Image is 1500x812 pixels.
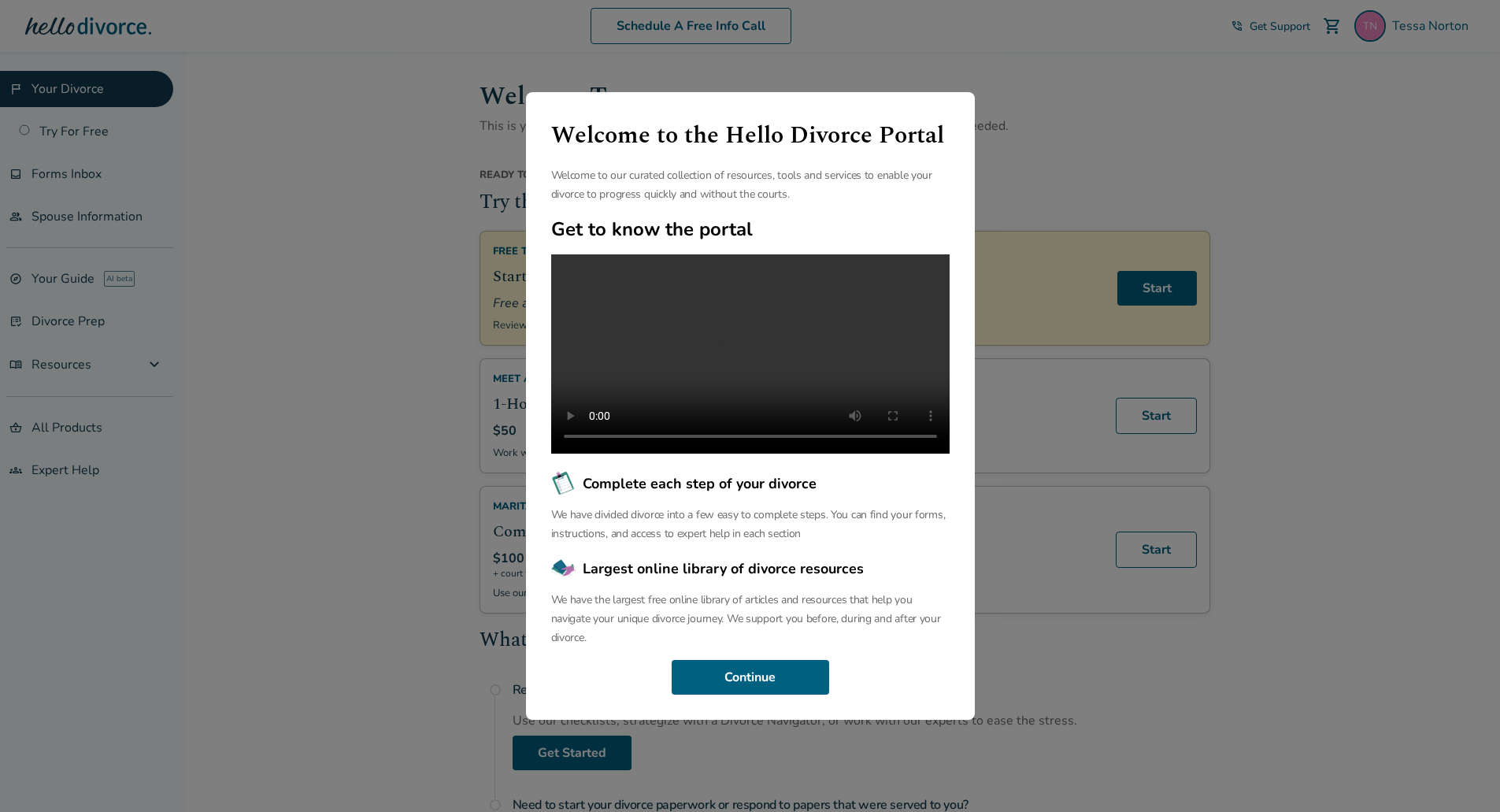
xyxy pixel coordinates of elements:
[551,117,950,154] h1: Welcome to the Hello Divorce Portal
[551,166,950,204] p: Welcome to our curated collection of resources, tools and services to enable your divorce to prog...
[551,471,576,496] img: Complete each step of your divorce
[672,660,829,695] button: Continue
[583,558,864,579] span: Largest online library of divorce resources
[1421,736,1500,812] iframe: Chat Widget
[551,591,950,647] p: We have the largest free online library of articles and resources that help you navigate your uni...
[551,217,950,242] h2: Get to know the portal
[583,473,817,494] span: Complete each step of your divorce
[551,556,576,581] img: Largest online library of divorce resources
[551,506,950,543] p: We have divided divorce into a few easy to complete steps. You can find your forms, instructions,...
